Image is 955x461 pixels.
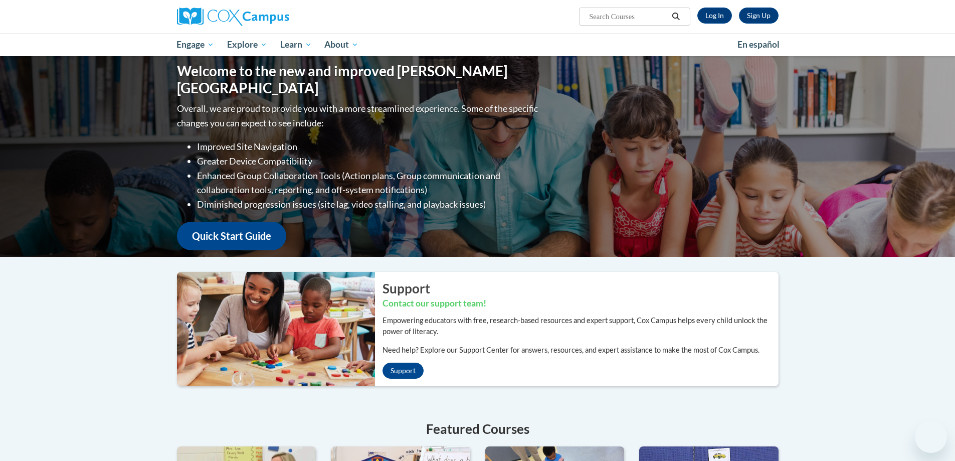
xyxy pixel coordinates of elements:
span: En español [737,39,780,50]
button: Search [668,11,683,23]
h2: Support [383,279,779,297]
div: Main menu [162,33,794,56]
li: Diminished progression issues (site lag, video stalling, and playback issues) [197,197,540,212]
img: ... [169,272,375,386]
li: Greater Device Compatibility [197,154,540,169]
img: Cox Campus [177,8,289,26]
a: Log In [697,8,732,24]
a: En español [731,34,786,55]
span: Explore [227,39,267,51]
a: Register [739,8,779,24]
p: Empowering educators with free, research-based resources and expert support, Cox Campus helps eve... [383,315,779,337]
a: Support [383,363,424,379]
a: Engage [170,33,221,56]
span: Engage [176,39,214,51]
span: Learn [280,39,312,51]
p: Overall, we are proud to provide you with a more streamlined experience. Some of the specific cha... [177,101,540,130]
h4: Featured Courses [177,419,779,439]
a: About [318,33,365,56]
li: Enhanced Group Collaboration Tools (Action plans, Group communication and collaboration tools, re... [197,169,540,198]
h1: Welcome to the new and improved [PERSON_NAME][GEOGRAPHIC_DATA] [177,63,540,96]
a: Quick Start Guide [177,222,286,250]
p: Need help? Explore our Support Center for answers, resources, and expert assistance to make the m... [383,345,779,356]
li: Improved Site Navigation [197,139,540,154]
a: Learn [274,33,318,56]
a: Explore [221,33,274,56]
iframe: Button to launch messaging window [915,421,947,453]
input: Search Courses [588,11,668,23]
h3: Contact our support team! [383,297,779,310]
span: About [324,39,358,51]
a: Cox Campus [177,8,367,26]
